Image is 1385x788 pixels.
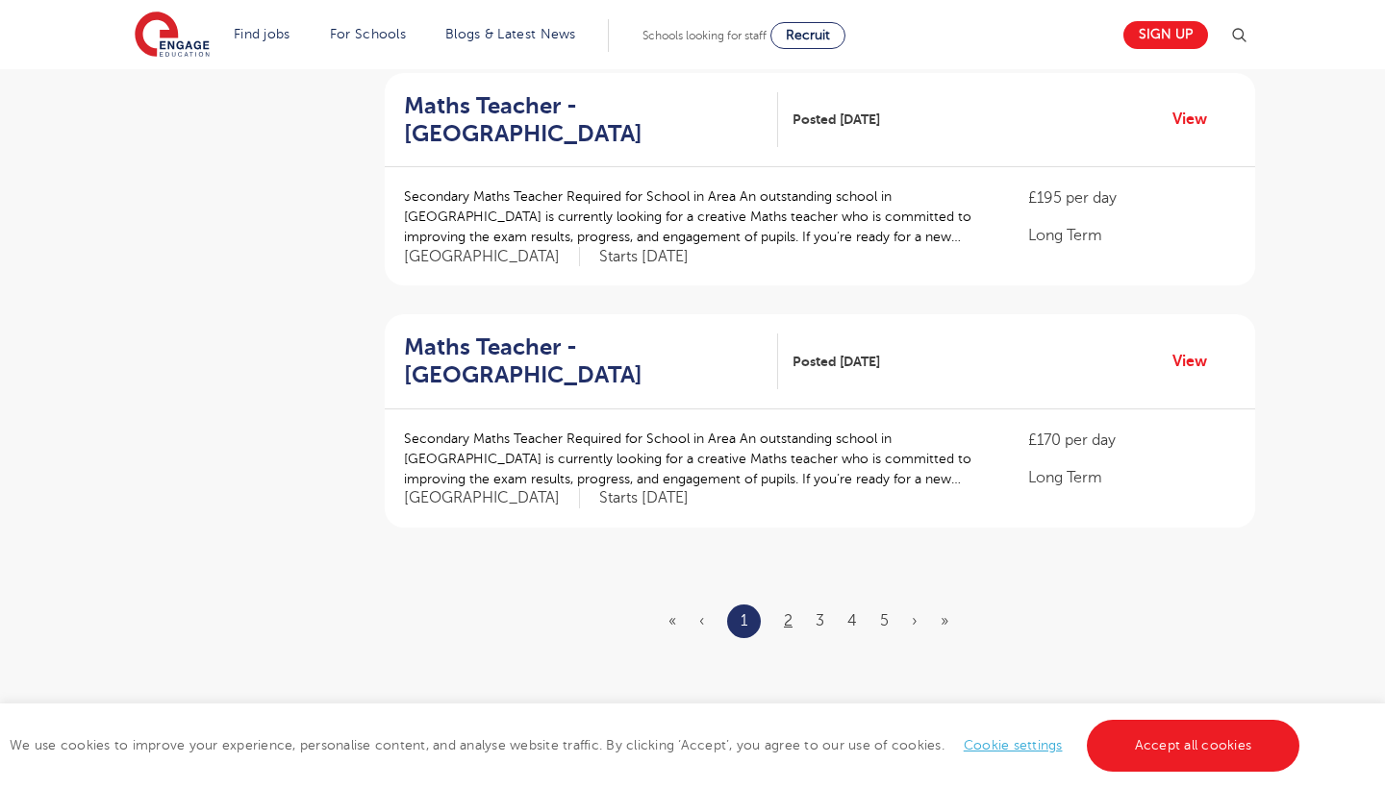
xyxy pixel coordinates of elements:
[404,92,763,148] h2: Maths Teacher - [GEOGRAPHIC_DATA]
[880,612,889,629] a: 5
[234,27,290,41] a: Find jobs
[404,429,990,489] p: Secondary Maths Teacher Required for School in Area An outstanding school in [GEOGRAPHIC_DATA] is...
[404,333,778,389] a: Maths Teacher - [GEOGRAPHIC_DATA]
[941,612,948,629] a: Last
[599,247,689,267] p: Starts [DATE]
[770,22,845,49] a: Recruit
[1172,107,1221,132] a: View
[135,12,210,60] img: Engage Education
[699,612,704,629] span: ‹
[404,488,580,508] span: [GEOGRAPHIC_DATA]
[404,92,778,148] a: Maths Teacher - [GEOGRAPHIC_DATA]
[1087,720,1300,772] a: Accept all cookies
[642,29,767,42] span: Schools looking for staff
[1123,21,1208,49] a: Sign up
[784,612,793,629] a: 2
[668,612,676,629] span: «
[1028,429,1236,452] p: £170 per day
[786,28,830,42] span: Recruit
[741,608,747,633] a: 1
[599,488,689,508] p: Starts [DATE]
[404,333,763,389] h2: Maths Teacher - [GEOGRAPHIC_DATA]
[1028,224,1236,247] p: Long Term
[793,110,880,130] span: Posted [DATE]
[404,247,580,267] span: [GEOGRAPHIC_DATA]
[330,27,406,41] a: For Schools
[404,186,990,247] p: Secondary Maths Teacher Required for School in Area An outstanding school in [GEOGRAPHIC_DATA] is...
[964,738,1063,752] a: Cookie settings
[793,352,880,372] span: Posted [DATE]
[445,27,576,41] a: Blogs & Latest News
[10,738,1304,752] span: We use cookies to improve your experience, personalise content, and analyse website traffic. By c...
[912,612,918,629] a: Next
[816,612,824,629] a: 3
[1172,349,1221,374] a: View
[847,612,857,629] a: 4
[1028,186,1236,209] p: £195 per day
[1028,466,1236,489] p: Long Term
